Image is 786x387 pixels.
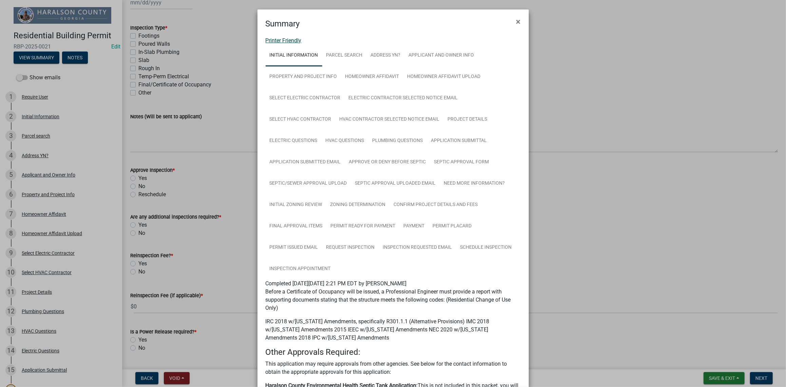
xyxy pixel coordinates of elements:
a: Select Electric Contractor [266,87,345,109]
a: Final Approval Items [266,216,327,237]
h4: Other Approvals Required: [266,347,521,357]
a: Approve or Deny Before Septic [345,151,430,173]
a: Permit Issued Email [266,237,322,259]
a: Select HVAC Contractor [266,109,336,130]
a: HVAC Questions [322,130,368,152]
a: Application Submitted Email [266,151,345,173]
h4: Summary [266,18,300,30]
p: Before a Certificate of Occupancy will be issued, a Professional Engineer must provide a report w... [266,288,521,312]
a: Permit Ready for Payment [327,216,400,237]
button: Close [511,12,526,31]
a: Septic Approval Uploaded Email [351,173,440,195]
a: Zoning Determination [326,194,390,216]
p: This application may require approvals from other agencies. See below for the contact information... [266,360,521,376]
a: HVAC Contractor Selected Notice Email [336,109,444,130]
a: Parcel search [322,45,367,66]
a: Inspection Appointment [266,258,335,280]
a: Schedule Inspection [456,237,516,259]
a: Applicant and Owner Info [405,45,478,66]
a: Homeowner Affidavit Upload [403,66,485,88]
a: Septic/Sewer Approval Upload [266,173,351,195]
a: Property and Project Info [266,66,341,88]
a: Initial Information [266,45,322,66]
a: Septic Approval Form [430,151,493,173]
span: Completed [DATE][DATE] 2:21 PM EDT by [PERSON_NAME] [266,280,407,287]
a: Request Inspection [322,237,379,259]
p: IRC 2018 w/[US_STATE] Amendments, specifically R301.1.1 (Alternative Provisions) IMC 2018 w/[US_S... [266,318,521,342]
span: × [516,17,521,26]
a: Project Details [444,109,492,130]
a: Printer Friendly [266,37,302,44]
a: Permit Placard [429,216,476,237]
a: Homeowner Affidavit [341,66,403,88]
a: Application Submittal [427,130,491,152]
a: Payment [400,216,429,237]
a: Confirm Project Details and Fees [390,194,482,216]
a: Address YN? [367,45,405,66]
a: Initial Zoning Review [266,194,326,216]
a: Electric Questions [266,130,322,152]
a: Need More Information? [440,173,509,195]
a: Inspection Requested Email [379,237,456,259]
a: Electric Contractor Selected Notice Email [345,87,462,109]
a: Plumbing Questions [368,130,427,152]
